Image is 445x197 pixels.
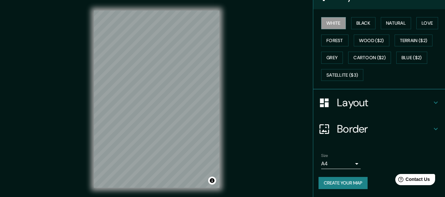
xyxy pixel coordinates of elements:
[351,17,376,29] button: Black
[416,17,438,29] button: Love
[208,177,216,185] button: Toggle attribution
[337,96,432,109] h4: Layout
[396,52,427,64] button: Blue ($2)
[321,153,328,159] label: Size
[321,52,343,64] button: Grey
[354,35,389,47] button: Wood ($2)
[313,89,445,116] div: Layout
[94,11,219,188] canvas: Map
[337,122,432,135] h4: Border
[386,171,438,190] iframe: Help widget launcher
[321,159,361,169] div: A4
[348,52,391,64] button: Cartoon ($2)
[319,177,368,189] button: Create your map
[395,35,433,47] button: Terrain ($2)
[321,17,346,29] button: White
[321,35,348,47] button: Forest
[313,116,445,142] div: Border
[321,69,363,81] button: Satellite ($3)
[381,17,411,29] button: Natural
